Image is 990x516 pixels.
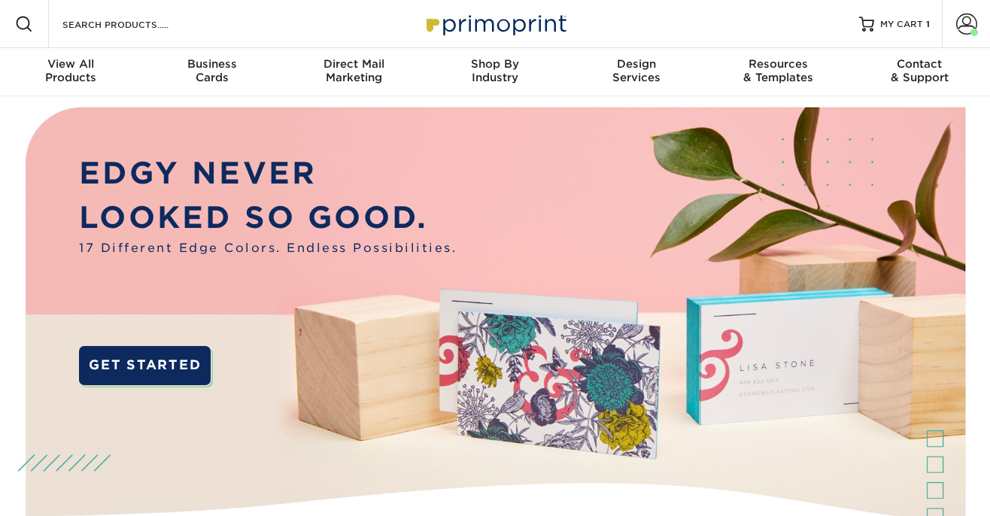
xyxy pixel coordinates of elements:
a: Direct MailMarketing [283,48,424,96]
img: Primoprint [420,8,570,40]
input: SEARCH PRODUCTS..... [61,15,208,33]
div: Cards [141,57,283,84]
a: GET STARTED [79,346,211,385]
span: Shop By [424,57,566,71]
span: 1 [926,19,930,29]
a: Contact& Support [849,48,990,96]
div: & Support [849,57,990,84]
p: EDGY NEVER [79,150,457,195]
a: Resources& Templates [707,48,849,96]
div: & Templates [707,57,849,84]
span: Direct Mail [283,57,424,71]
div: Industry [424,57,566,84]
span: Contact [849,57,990,71]
span: Design [566,57,707,71]
p: LOOKED SO GOOD. [79,195,457,239]
a: Shop ByIndustry [424,48,566,96]
span: 17 Different Edge Colors. Endless Possibilities. [79,239,457,257]
div: Services [566,57,707,84]
a: BusinessCards [141,48,283,96]
span: Business [141,57,283,71]
span: Resources [707,57,849,71]
a: DesignServices [566,48,707,96]
span: MY CART [880,18,923,31]
div: Marketing [283,57,424,84]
